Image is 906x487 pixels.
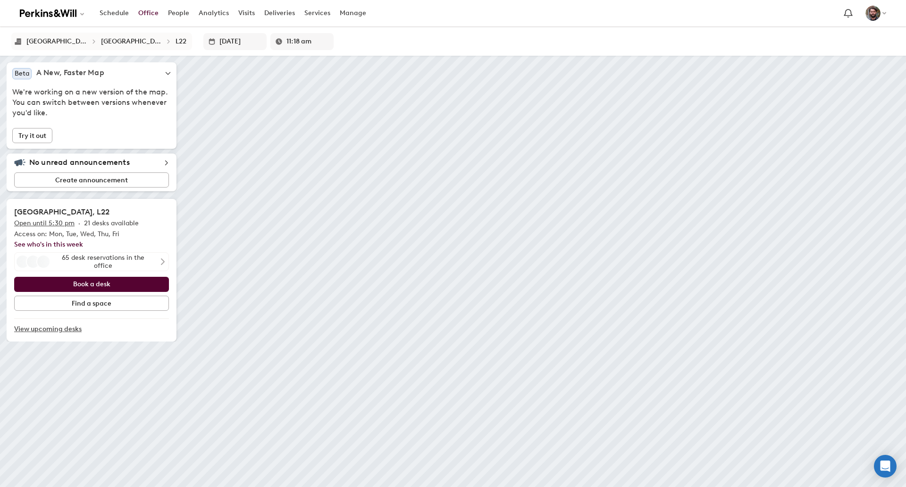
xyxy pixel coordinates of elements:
a: Manage [335,5,371,22]
a: People [163,5,194,22]
button: L22 [173,34,189,48]
div: L22 [176,37,186,45]
h2: [GEOGRAPHIC_DATA], L22 [14,206,169,218]
a: Visits [234,5,260,22]
span: Notification bell navigates to notifications page [842,7,855,20]
div: Open Intercom Messenger [874,455,897,478]
button: Select an organization - Perkins&Will currently selected [15,3,90,24]
span: Beta [15,69,29,77]
a: View upcoming desks [14,319,169,340]
button: Adrian WatsonAik AblimitCillian Collins65 desk reservations in the office [14,252,169,271]
img: Elton Gjata [865,6,881,21]
p: Open until 5:30 pm [14,218,75,229]
p: Access on: Mon, Tue, Wed, Thu, Fri [14,229,169,239]
button: [GEOGRAPHIC_DATA] [24,34,90,48]
div: Cillian Collins [36,255,50,269]
a: See who's in this week [14,240,83,248]
div: BetaA New, Faster MapWe're working on a new version of the map. You can switch between versions w... [12,68,171,118]
a: Office [134,5,163,22]
button: Create announcement [14,172,169,188]
a: Services [300,5,335,22]
h5: A New, Faster Map [36,68,104,79]
button: Book a desk [14,277,169,292]
div: No unread announcements [14,157,169,169]
h5: No unread announcements [29,158,130,167]
input: Enter a time in h:mm a format or select it for a dropdown list [286,33,329,50]
a: Notification bell navigates to notifications page [839,5,857,22]
a: Deliveries [260,5,300,22]
div: Vancouver [101,37,161,45]
button: Elton Gjata [861,3,891,23]
button: Try it out [12,128,52,143]
div: Aik Ablimit [26,255,40,269]
span: We're working on a new version of the map. You can switch between versions whenever you'd like. [12,87,171,118]
p: 21 desks available [84,218,139,229]
div: Canada [26,37,87,45]
a: Schedule [95,5,134,22]
input: Enter date in L format or select it from the dropdown [219,33,262,50]
div: 65 desk reservations in the office [50,254,153,270]
a: Analytics [194,5,234,22]
button: Find a space [14,296,169,311]
button: [GEOGRAPHIC_DATA] [98,34,164,48]
div: Adrian Watson [16,255,30,269]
